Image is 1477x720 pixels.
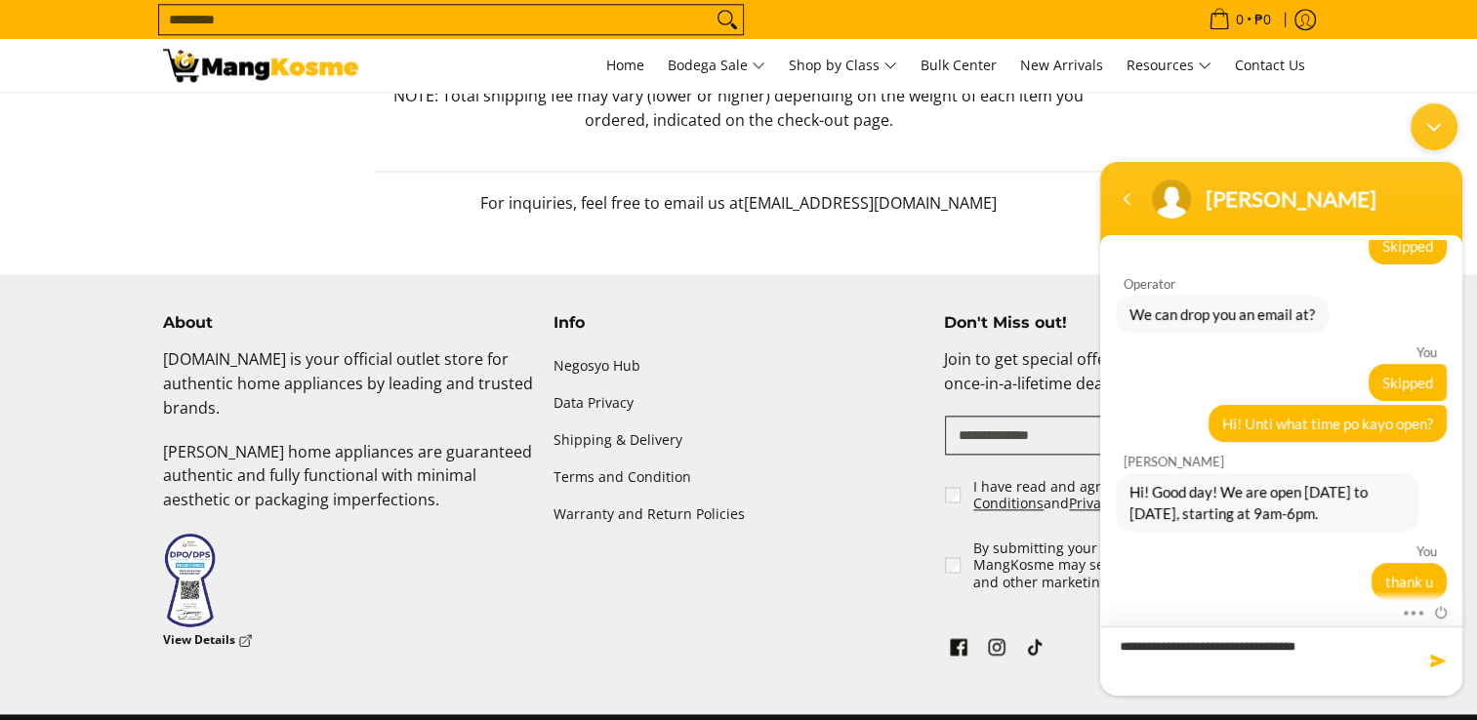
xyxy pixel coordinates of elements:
[163,440,534,532] p: [PERSON_NAME] home appliances are guaranteed authentic and fully functional with minimal aestheti...
[1010,39,1113,92] a: New Arrivals
[163,313,534,333] h4: About
[554,460,924,497] a: Terms and Condition
[779,39,907,92] a: Shop by Class
[1069,494,1156,512] a: Privacy Policy
[911,39,1006,92] a: Bulk Center
[973,478,1316,512] label: I have read and agree to the and *
[789,54,897,78] span: Shop by Class
[1203,9,1277,30] span: •
[658,39,775,92] a: Bodega Sale
[554,347,924,384] a: Negosyo Hub
[943,313,1314,333] h4: Don't Miss out!
[983,633,1010,666] a: See Mang Kosme on Instagram
[554,384,924,421] a: Data Privacy
[744,192,997,214] span: [EMAIL_ADDRESS][DOMAIN_NAME]
[163,532,217,628] img: Data Privacy Seal
[374,191,1103,235] p: For inquiries, feel free to email us at
[712,5,743,34] button: Search
[1233,13,1247,26] span: 0
[1021,633,1048,666] a: See Mang Kosme on TikTok
[554,497,924,534] a: Warranty and Return Policies
[668,54,765,78] span: Bodega Sale
[378,39,1315,92] nav: Main Menu
[1127,54,1211,78] span: Resources
[943,347,1314,416] p: Join to get special offers, free giveaways, and once-in-a-lifetime deals.
[554,313,924,333] h4: Info
[973,540,1316,591] label: By submitting your email, you agree that MangKosme may send e-mails with offers, updates and othe...
[163,347,534,439] p: [DOMAIN_NAME] is your official outlet store for authentic home appliances by leading and trusted ...
[1251,13,1274,26] span: ₱0
[1117,39,1221,92] a: Resources
[1235,56,1305,74] span: Contact Us
[973,477,1229,513] a: Terms and Conditions
[554,421,924,459] a: Shipping & Delivery
[921,56,997,74] span: Bulk Center
[1090,94,1472,705] iframe: SalesIQ Chatwindow
[163,628,253,653] a: View Details
[1225,39,1315,92] a: Contact Us
[163,49,358,82] img: Shipping &amp; Delivery Page l Mang Kosme: Home Appliances Warehouse Sale!
[1020,56,1103,74] span: New Arrivals
[606,56,644,74] span: Home
[374,84,1103,152] p: NOTE: Total shipping fee may vary (lower or higher) depending on the weight of each item you orde...
[596,39,654,92] a: Home
[945,633,972,666] a: See Mang Kosme on Facebook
